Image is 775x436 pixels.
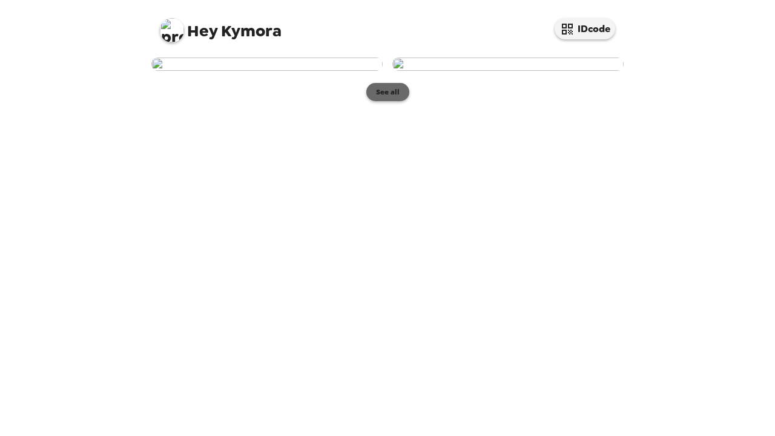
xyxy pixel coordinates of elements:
img: user-272108 [151,58,383,71]
button: See all [366,83,409,101]
span: Hey [187,20,217,42]
span: Kymora [160,12,282,39]
img: user-271332 [392,58,624,71]
button: IDcode [555,18,615,39]
img: profile pic [160,18,184,42]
